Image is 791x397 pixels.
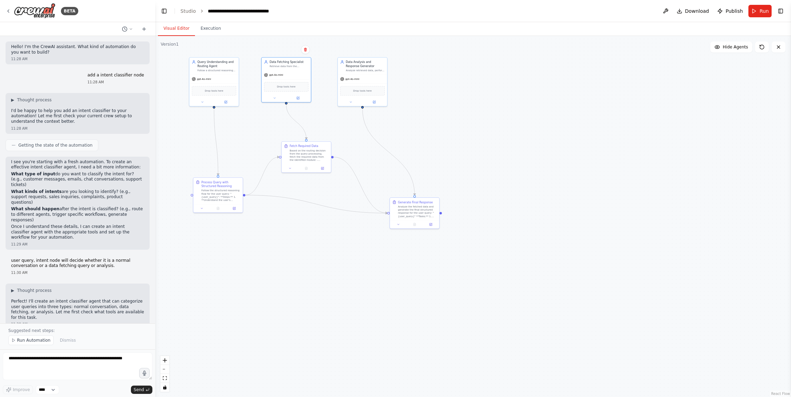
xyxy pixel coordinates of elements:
[390,197,440,229] div: Generate Final ResponseAnalyze the fetched data and generate the final structured response for th...
[197,69,236,72] div: Follow a structured reasoning flow to understand user queries, extract intent, determine appropri...
[11,126,144,131] div: 11:28 AM
[17,338,51,343] span: Run Automation
[398,205,437,218] div: Analyze the fetched data and generate the final structured response for the user query: "{user_qu...
[11,299,144,320] p: Perfect! I'll create an intent classifier agent that can categorize user queries into three types...
[139,368,150,378] button: Click to speak your automation idea
[214,100,237,104] button: Open in side panel
[210,206,226,211] button: No output available
[160,374,169,383] button: fit view
[298,166,315,171] button: No output available
[363,100,385,104] button: Open in side panel
[202,189,240,202] div: Follow the structured reasoning flow for the user query: "{user_query}": **Steps:** 1. **Understa...
[18,142,92,148] span: Getting the state of the automation
[11,270,144,275] div: 11:30 AM
[11,172,144,188] p: do you want to classify the intent for? (e.g., customer messages, emails, chat conversations, sup...
[159,6,169,16] button: Hide left sidebar
[361,109,417,195] g: Edge from fa880316-ca9c-482e-855e-3e20ee07da42 to ddca8f81-a6cf-4050-960a-30649ee660ed
[345,77,359,81] span: gpt-4o-mini
[269,73,283,76] span: gpt-4o-mini
[277,85,296,89] span: Drop tools here
[11,224,144,240] p: Once I understand these details, I can create an intent classifier agent with the appropriate too...
[685,8,709,15] span: Download
[139,25,150,33] button: Start a new chat
[119,25,136,33] button: Switch to previous chat
[8,335,54,345] button: Run Automation
[11,44,144,55] p: Hello! I'm the CrewAI assistant. What kind of automation do you want to build?
[337,57,388,106] div: Data Analysis and Response GeneratorAnalyze retrieved data, perform required transformations, and...
[160,383,169,392] button: toggle interactivity
[11,189,144,205] p: are you looking to identify? (e.g., support requests, sales inquiries, complaints, product questi...
[161,41,179,47] div: Version 1
[205,89,223,93] span: Drop tools here
[11,159,144,170] p: I see you're starting with a fresh automation. To create an effective intent classifier agent, I ...
[11,97,14,103] span: ▶
[269,60,308,64] div: Data Fetching Specialist
[193,177,243,213] div: Process Query with Structured ReasoningFollow the structured reasoning flow for the user query: "...
[11,172,55,176] strong: What type of input
[11,108,144,124] p: I'd be happy to help you add an intent classifier to your automation! Let me first check your cur...
[195,21,226,36] button: Execution
[180,8,196,14] a: Studio
[11,206,60,211] strong: What should happen
[11,258,144,269] p: user query, intent node will decide whether it is a normal conversation or a data fetching query ...
[723,44,748,50] span: Hide Agents
[290,149,328,162] div: Based on the routing decision from the query processing, fetch the required data from the identif...
[290,144,318,148] div: Fetch Required Data
[406,222,423,227] button: No output available
[158,21,195,36] button: Visual Editor
[261,57,311,102] div: Data Fetching SpecialistRetrieve data from the identified module (campaign or targeting) based on...
[771,392,790,396] a: React Flow attribution
[269,65,308,68] div: Retrieve data from the identified module (campaign or targeting) based on the routing decision an...
[245,193,387,215] g: Edge from 22fb12f2-861c-4fa9-a259-18c3c443b6e3 to ddca8f81-a6cf-4050-960a-30649ee660ed
[748,5,772,17] button: Run
[160,356,169,365] button: zoom in
[353,89,372,93] span: Drop tools here
[759,8,769,15] span: Run
[315,166,329,171] button: Open in side panel
[11,288,52,293] button: ▶Thought process
[710,41,752,53] button: Hide Agents
[88,80,144,85] div: 11:28 AM
[424,222,438,227] button: Open in side panel
[189,57,239,106] div: Query Understanding and Routing AgentFollow a structured reasoning flow to understand user querie...
[160,356,169,392] div: React Flow controls
[131,386,152,394] button: Send
[398,200,433,204] div: Generate Final Response
[346,69,384,72] div: Analyze retrieved data, perform required transformations, and generate the final structured respo...
[17,288,52,293] span: Thought process
[301,45,310,54] button: Delete node
[212,109,220,175] g: Edge from 19990b36-e2e6-45cf-a977-b29fb89ab58b to 22fb12f2-861c-4fa9-a259-18c3c443b6e3
[13,387,30,393] span: Improve
[61,7,78,15] div: BETA
[346,60,384,68] div: Data Analysis and Response Generator
[197,77,211,81] span: gpt-4o-mini
[202,180,240,188] div: Process Query with Structured Reasoning
[726,8,743,15] span: Publish
[11,288,14,293] span: ▶
[674,5,712,17] button: Download
[287,96,309,101] button: Open in side panel
[11,322,144,327] div: 11:30 AM
[776,6,785,16] button: Show right sidebar
[281,141,331,173] div: Fetch Required DataBased on the routing decision from the query processing, fetch the required da...
[14,3,55,19] img: Logo
[60,338,76,343] span: Dismiss
[11,56,144,62] div: 11:28 AM
[3,385,33,394] button: Improve
[334,155,387,215] g: Edge from 71087330-378f-44df-9375-14ad1938cbbc to ddca8f81-a6cf-4050-960a-30649ee660ed
[714,5,746,17] button: Publish
[227,206,241,211] button: Open in side panel
[160,365,169,374] button: zoom out
[11,97,52,103] button: ▶Thought process
[180,8,269,15] nav: breadcrumb
[134,387,144,393] span: Send
[284,104,308,139] g: Edge from 198666fe-59e3-4141-984c-74c00c71fe8e to 71087330-378f-44df-9375-14ad1938cbbc
[17,97,52,103] span: Thought process
[197,60,236,68] div: Query Understanding and Routing Agent
[8,328,147,333] p: Suggested next steps:
[11,206,144,223] p: after the intent is classified? (e.g., route to different agents, trigger specific workflows, gen...
[11,242,144,247] div: 11:29 AM
[245,155,279,197] g: Edge from 22fb12f2-861c-4fa9-a259-18c3c443b6e3 to 71087330-378f-44df-9375-14ad1938cbbc
[56,335,79,345] button: Dismiss
[11,189,62,194] strong: What kinds of intents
